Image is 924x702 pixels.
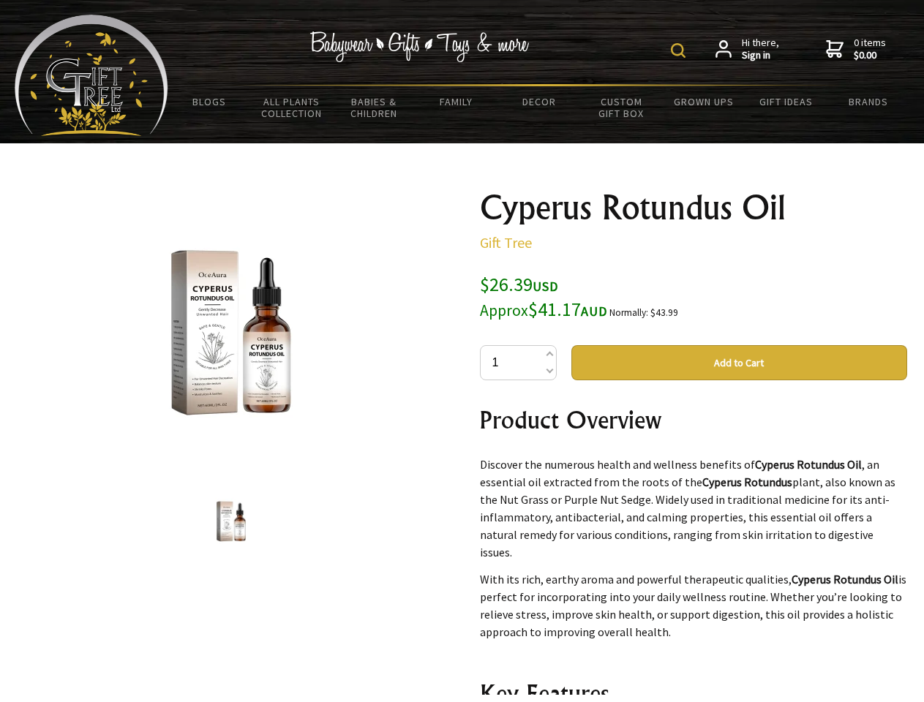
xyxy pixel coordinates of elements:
[480,402,907,437] h2: Product Overview
[117,219,345,447] img: Cyperus Rotundus Oil
[168,86,251,117] a: BLOGS
[742,49,779,62] strong: Sign in
[702,475,792,489] strong: Cyperus Rotundus
[480,456,907,561] p: Discover the numerous health and wellness benefits of , an essential oil extracted from the roots...
[827,86,910,117] a: Brands
[742,37,779,62] span: Hi there,
[480,570,907,641] p: With its rich, earthy aroma and powerful therapeutic qualities, is perfect for incorporating into...
[416,86,498,117] a: Family
[310,31,530,62] img: Babywear - Gifts - Toys & more
[480,301,528,320] small: Approx
[671,43,686,58] img: product search
[203,494,259,549] img: Cyperus Rotundus Oil
[571,345,907,380] button: Add to Cart
[497,86,580,117] a: Decor
[745,86,827,117] a: Gift Ideas
[662,86,745,117] a: Grown Ups
[715,37,779,62] a: Hi there,Sign in
[581,303,607,320] span: AUD
[755,457,862,472] strong: Cyperus Rotundus Oil
[480,233,532,252] a: Gift Tree
[792,572,898,586] strong: Cyperus Rotundus Oil
[251,86,334,129] a: All Plants Collection
[333,86,416,129] a: Babies & Children
[480,272,607,321] span: $26.39 $41.17
[533,278,558,295] span: USD
[480,190,907,225] h1: Cyperus Rotundus Oil
[609,306,678,319] small: Normally: $43.99
[854,49,886,62] strong: $0.00
[580,86,663,129] a: Custom Gift Box
[854,36,886,62] span: 0 items
[15,15,168,136] img: Babyware - Gifts - Toys and more...
[826,37,886,62] a: 0 items$0.00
